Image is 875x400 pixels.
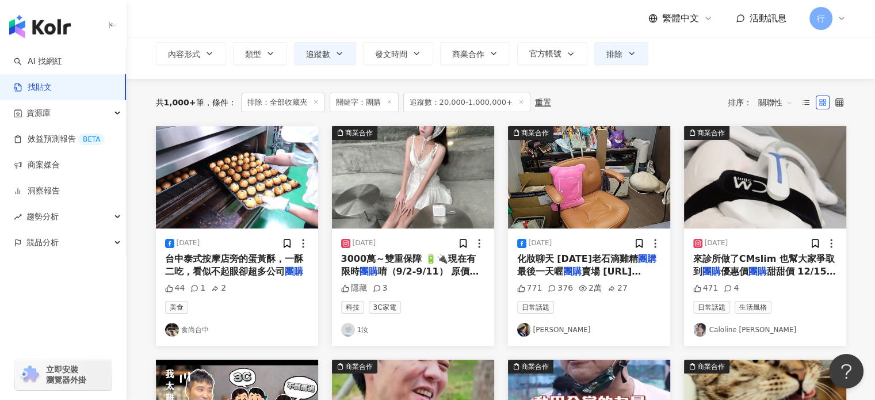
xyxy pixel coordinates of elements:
a: 商案媒合 [14,159,60,171]
span: 甜甜價 12/15開 [767,266,836,277]
span: 行 [817,12,825,25]
div: 商業合作 [697,127,725,139]
span: 排除 [606,49,622,59]
span: 賣場 [URL][DOMAIN_NAME] 日本無籽蜜柑+櫻桃禮盒 [517,266,652,303]
img: post-image [156,126,318,228]
span: 關鍵字：團購 [330,93,399,112]
img: KOL Avatar [693,323,707,337]
span: rise [14,213,22,221]
button: 官方帳號 [517,42,587,65]
span: 排除：全部收藏夾 [241,93,325,112]
a: KOL AvatarCaloline [PERSON_NAME] [693,323,837,337]
span: 生活風格 [735,301,771,314]
span: 趨勢分析 [26,204,59,230]
button: 發文時間 [363,42,433,65]
button: 商業合作 [684,126,846,228]
a: KOL Avatar食尚台中 [165,323,309,337]
div: 排序： [728,93,799,112]
a: KOL Avatar[PERSON_NAME] [517,323,661,337]
span: 最後一天喔 [517,266,563,277]
mark: 團購 [563,266,582,277]
div: 商業合作 [345,361,373,372]
span: 內容形式 [168,49,200,59]
div: [DATE] [705,238,728,248]
img: post-image [684,126,846,228]
div: [DATE] [529,238,552,248]
img: KOL Avatar [341,323,355,337]
span: 類型 [245,49,261,59]
img: chrome extension [18,365,41,384]
div: [DATE] [353,238,376,248]
div: 商業合作 [521,361,549,372]
div: 2 [211,283,226,294]
img: KOL Avatar [165,323,179,337]
span: 3C家電 [369,301,401,314]
div: 771 [517,283,542,294]
img: post-image [508,126,670,228]
span: 美食 [165,301,188,314]
span: 發文時間 [375,49,407,59]
span: 來診所做了CMslim 也幫大家爭取到 [693,253,835,277]
span: 活動訊息 [750,13,786,24]
span: 唷（9/2-9/11） 原價$198 [341,266,479,289]
a: 效益預測報告BETA [14,134,105,145]
button: 追蹤數 [294,42,356,65]
div: [DATE] [177,238,200,248]
button: 商業合作 [332,126,494,228]
span: 追蹤數：20,000-1,000,000+ [403,93,530,112]
div: 重置 [535,98,551,107]
img: post-image [332,126,494,228]
mark: 團購 [702,266,721,277]
a: 洞察報告 [14,185,60,197]
mark: 團購 [360,266,378,277]
button: 內容形式 [156,42,226,65]
a: 找貼文 [14,82,52,93]
span: 日常話題 [693,301,730,314]
span: 日常話題 [517,301,554,314]
div: 隱藏 [341,283,367,294]
span: 優惠價 [721,266,748,277]
mark: 團購 [748,266,767,277]
div: 商業合作 [345,127,373,139]
div: 1 [190,283,205,294]
span: 商業合作 [452,49,484,59]
span: 官方帳號 [529,49,561,58]
button: 類型 [233,42,287,65]
span: 條件 ： [204,98,236,107]
span: 競品分析 [26,230,59,256]
span: 資源庫 [26,100,51,126]
span: 化妝聊天 [DATE]老石滴雞精 [517,253,638,264]
img: KOL Avatar [517,323,531,337]
a: searchAI 找網紅 [14,56,62,67]
button: 排除 [594,42,648,65]
div: 商業合作 [521,127,549,139]
a: KOL Avatar1汝 [341,323,485,337]
mark: 團購 [285,266,303,277]
iframe: Help Scout Beacon - Open [829,354,863,388]
span: 3000萬～雙重保障 🔋🔌現在有限時 [341,253,476,277]
img: logo [9,15,71,38]
div: 3 [373,283,388,294]
div: 27 [607,283,628,294]
div: 共 筆 [156,98,204,107]
button: 商業合作 [440,42,510,65]
button: 商業合作 [508,126,670,228]
span: 追蹤數 [306,49,330,59]
div: 2萬 [579,283,602,294]
mark: 團購 [638,253,656,264]
div: 商業合作 [697,361,725,372]
div: 44 [165,283,185,294]
a: chrome extension立即安裝 瀏覽器外掛 [15,359,112,390]
div: 376 [548,283,573,294]
div: 4 [724,283,739,294]
span: 立即安裝 瀏覽器外掛 [46,364,86,385]
span: 1,000+ [164,98,196,107]
div: 471 [693,283,719,294]
span: 台中泰式按摩店旁的蛋黃酥，一酥二吃，看似不起眼卻超多公司 [165,253,303,277]
span: 科技 [341,301,364,314]
span: 關聯性 [758,93,793,112]
span: 繁體中文 [662,12,699,25]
